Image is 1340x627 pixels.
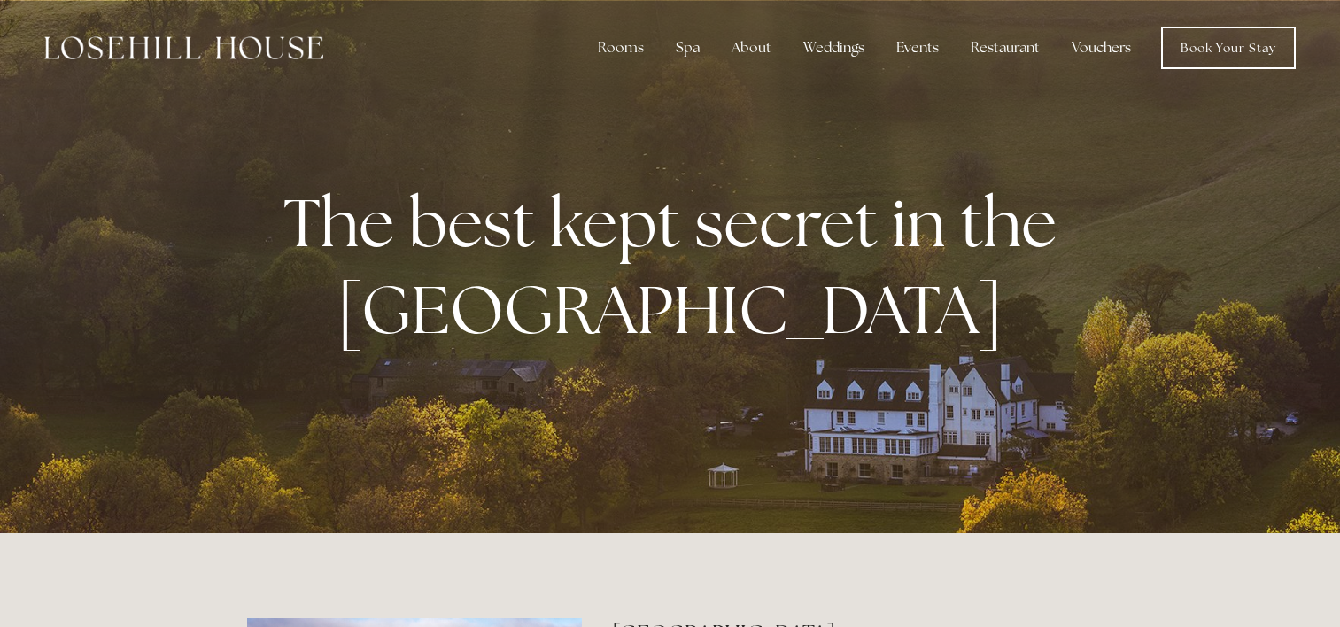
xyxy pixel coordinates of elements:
[882,30,953,66] div: Events
[957,30,1054,66] div: Restaurant
[1161,27,1296,69] a: Book Your Stay
[1057,30,1145,66] a: Vouchers
[584,30,658,66] div: Rooms
[44,36,323,59] img: Losehill House
[283,179,1071,352] strong: The best kept secret in the [GEOGRAPHIC_DATA]
[789,30,879,66] div: Weddings
[717,30,786,66] div: About
[662,30,714,66] div: Spa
